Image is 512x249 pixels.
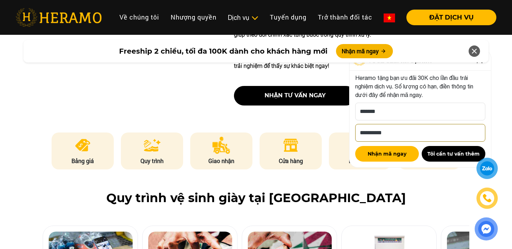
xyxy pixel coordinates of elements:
img: store.png [282,137,299,154]
p: Giao nhận [190,157,253,165]
p: Hình ảnh [329,157,391,165]
button: Nhận mã ngay [355,146,419,162]
img: process.png [144,137,161,154]
a: phone-icon [478,189,497,208]
button: ĐẶT DỊCH VỤ [406,10,496,25]
div: Dịch vụ [228,13,258,22]
button: Tôi cần tư vấn thêm [422,146,485,162]
p: Cửa hàng [260,157,322,165]
p: Quy trình [121,157,183,165]
button: Nhận mã ngay [336,44,393,58]
a: Tuyển dụng [264,10,312,25]
img: pricing.png [74,137,91,154]
img: delivery.png [212,137,231,154]
a: Nhượng quyền [165,10,222,25]
a: Trở thành đối tác [312,10,378,25]
img: vn-flag.png [384,13,395,22]
img: phone-icon [483,194,491,202]
p: Bảng giá [52,157,114,165]
button: nhận tư vấn ngay [234,86,356,105]
p: Heramo tặng bạn ưu đãi 30K cho lần đầu trải nghiệm dịch vụ. Số lượng có hạn, điền thông tin dưới ... [355,74,485,99]
img: heramo-logo.png [16,8,102,27]
img: subToggleIcon [251,15,258,22]
a: ĐẶT DỊCH VỤ [401,14,496,21]
span: Freeship 2 chiều, tối đa 100K dành cho khách hàng mới [119,46,327,56]
h2: Quy trình vệ sinh giày tại [GEOGRAPHIC_DATA] [16,191,496,205]
a: Về chúng tôi [114,10,165,25]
